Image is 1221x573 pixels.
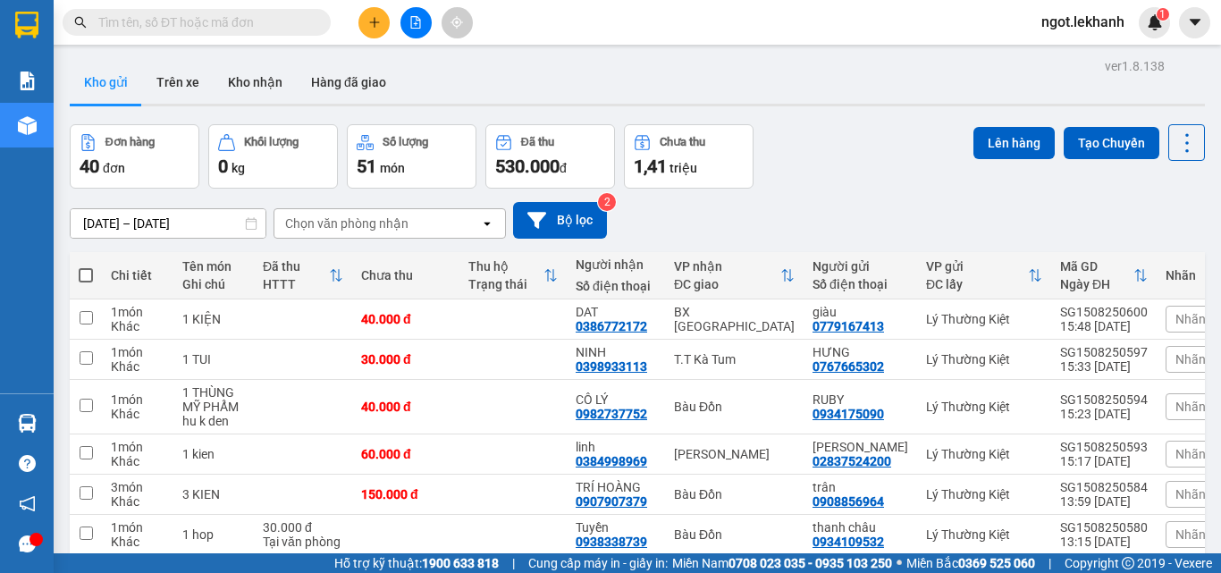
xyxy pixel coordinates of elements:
[1060,407,1148,421] div: 15:23 [DATE]
[1157,8,1169,21] sup: 1
[400,7,432,38] button: file-add
[15,58,158,80] div: giàu
[576,480,656,494] div: TRÍ HOÀNG
[672,553,892,573] span: Miền Nam
[361,400,451,414] div: 40.000 đ
[1060,259,1133,274] div: Mã GD
[182,352,245,367] div: 1 TUI
[576,494,647,509] div: 0907907379
[674,447,795,461] div: [PERSON_NAME]
[111,480,164,494] div: 3 món
[218,156,228,177] span: 0
[634,156,667,177] span: 1,41
[576,535,647,549] div: 0938338739
[142,61,214,104] button: Trên xe
[813,345,908,359] div: HƯNG
[674,305,795,333] div: BX [GEOGRAPHIC_DATA]
[1060,359,1148,374] div: 15:33 [DATE]
[15,12,38,38] img: logo-vxr
[813,440,908,454] div: thuận hưng phát
[813,392,908,407] div: RUBY
[1060,494,1148,509] div: 13:59 [DATE]
[576,359,647,374] div: 0398933113
[111,268,164,282] div: Chi tiết
[813,480,908,494] div: trân
[171,15,352,58] div: BX [GEOGRAPHIC_DATA]
[1175,527,1206,542] span: Nhãn
[926,487,1042,501] div: Lý Thường Kiệt
[1060,319,1148,333] div: 15:48 [DATE]
[182,487,245,501] div: 3 KIEN
[576,407,647,421] div: 0982737752
[813,277,908,291] div: Số điện thoại
[926,312,1042,326] div: Lý Thường Kiệt
[813,259,908,274] div: Người gửi
[576,257,656,272] div: Người nhận
[1064,127,1159,159] button: Tạo Chuyến
[1179,7,1210,38] button: caret-down
[111,440,164,454] div: 1 món
[813,535,884,549] div: 0934109532
[105,136,155,148] div: Đơn hàng
[1175,352,1206,367] span: Nhãn
[958,556,1035,570] strong: 0369 525 060
[442,7,473,38] button: aim
[813,494,884,509] div: 0908856964
[422,556,499,570] strong: 1900 633 818
[485,124,615,189] button: Đã thu530.000đ
[674,400,795,414] div: Bàu Đồn
[19,495,36,512] span: notification
[254,252,352,299] th: Toggle SortBy
[576,392,656,407] div: CÔ LÝ
[1060,440,1148,454] div: SG1508250593
[361,352,451,367] div: 30.000 đ
[917,252,1051,299] th: Toggle SortBy
[576,520,656,535] div: Tuyền
[576,440,656,454] div: linh
[926,447,1042,461] div: Lý Thường Kiệt
[111,305,164,319] div: 1 món
[1175,487,1206,501] span: Nhãn
[182,527,245,542] div: 1 hop
[18,72,37,90] img: solution-icon
[973,127,1055,159] button: Lên hàng
[71,209,265,238] input: Select a date range.
[80,156,99,177] span: 40
[528,553,668,573] span: Cung cấp máy in - giấy in:
[926,400,1042,414] div: Lý Thường Kiệt
[674,277,780,291] div: ĐC giao
[182,447,245,461] div: 1 kien
[19,455,36,472] span: question-circle
[361,268,451,282] div: Chưa thu
[1027,11,1139,33] span: ngot.lekhanh
[357,156,376,177] span: 51
[451,16,463,29] span: aim
[1048,553,1051,573] span: |
[168,120,193,139] span: CC :
[598,193,616,211] sup: 2
[182,414,245,428] div: hu k den
[813,407,884,421] div: 0934175090
[813,305,908,319] div: giàu
[926,277,1028,291] div: ĐC lấy
[263,520,343,535] div: 30.000 đ
[111,407,164,421] div: Khác
[521,136,554,148] div: Đã thu
[728,556,892,570] strong: 0708 023 035 - 0935 103 250
[103,161,125,175] span: đơn
[19,535,36,552] span: message
[674,527,795,542] div: Bàu Đồn
[468,277,543,291] div: Trạng thái
[480,216,494,231] svg: open
[171,58,352,80] div: DAT
[171,17,214,36] span: Nhận:
[15,15,158,58] div: Lý Thường Kiệt
[18,414,37,433] img: warehouse-icon
[1175,400,1206,414] span: Nhãn
[512,553,515,573] span: |
[674,259,780,274] div: VP nhận
[813,520,908,535] div: thanh châu
[111,392,164,407] div: 1 món
[111,454,164,468] div: Khác
[1060,392,1148,407] div: SG1508250594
